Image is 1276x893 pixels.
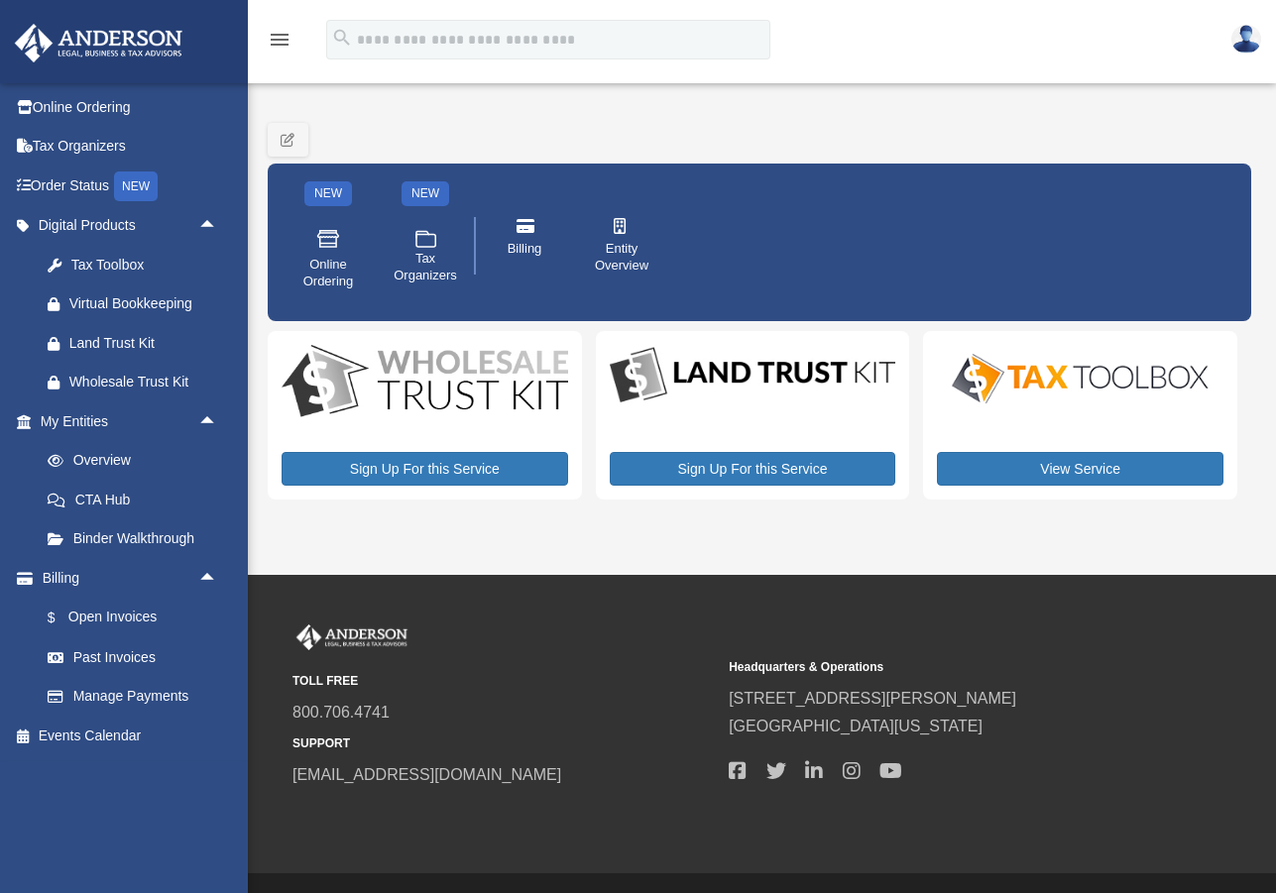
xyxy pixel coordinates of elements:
div: NEW [304,181,352,206]
div: Land Trust Kit [69,331,213,356]
a: View Service [937,452,1223,486]
a: Binder Walkthrough [28,519,248,559]
span: arrow_drop_up [198,206,238,247]
i: search [331,27,353,49]
a: Overview [28,441,248,481]
a: Online Ordering [14,87,248,127]
a: Tax Organizers [14,127,248,167]
a: Events Calendar [14,716,248,755]
a: Billingarrow_drop_up [14,558,248,598]
div: Wholesale Trust Kit [69,370,213,394]
a: Sign Up For this Service [282,452,568,486]
div: Tax Toolbox [69,253,213,278]
a: My Entitiesarrow_drop_up [14,401,248,441]
a: [EMAIL_ADDRESS][DOMAIN_NAME] [292,766,561,783]
span: $ [58,606,68,630]
a: Wholesale Trust Kit [28,363,238,402]
a: Online Ordering [287,213,370,304]
a: [STREET_ADDRESS][PERSON_NAME] [729,690,1016,707]
small: Headquarters & Operations [729,657,1151,678]
a: Entity Overview [580,204,663,287]
div: NEW [114,171,158,201]
span: arrow_drop_up [198,401,238,442]
a: CTA Hub [28,480,248,519]
a: Land Trust Kit [28,323,238,363]
a: Tax Organizers [384,213,467,304]
span: Tax Organizers [394,251,457,284]
span: Entity Overview [594,241,649,275]
a: menu [268,35,291,52]
img: User Pic [1231,25,1261,54]
a: [GEOGRAPHIC_DATA][US_STATE] [729,718,983,734]
a: 800.706.4741 [292,704,390,721]
small: TOLL FREE [292,671,715,692]
div: NEW [402,181,449,206]
div: Virtual Bookkeeping [69,291,213,316]
a: Order StatusNEW [14,166,248,206]
img: WS-Trust-Kit-lgo-1.jpg [282,345,568,420]
span: Online Ordering [300,257,356,290]
a: $Open Invoices [28,598,248,638]
a: Billing [483,204,566,287]
span: Billing [508,241,542,258]
a: Past Invoices [28,637,248,677]
img: LandTrust_lgo-1.jpg [610,345,896,406]
img: Anderson Advisors Platinum Portal [9,24,188,62]
a: Virtual Bookkeeping [28,284,238,324]
a: Tax Toolbox [28,245,238,284]
a: Sign Up For this Service [610,452,896,486]
i: menu [268,28,291,52]
a: Manage Payments [28,677,248,717]
small: SUPPORT [292,733,715,754]
span: arrow_drop_up [198,558,238,599]
a: Digital Productsarrow_drop_up [14,206,238,246]
img: Anderson Advisors Platinum Portal [292,624,411,650]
